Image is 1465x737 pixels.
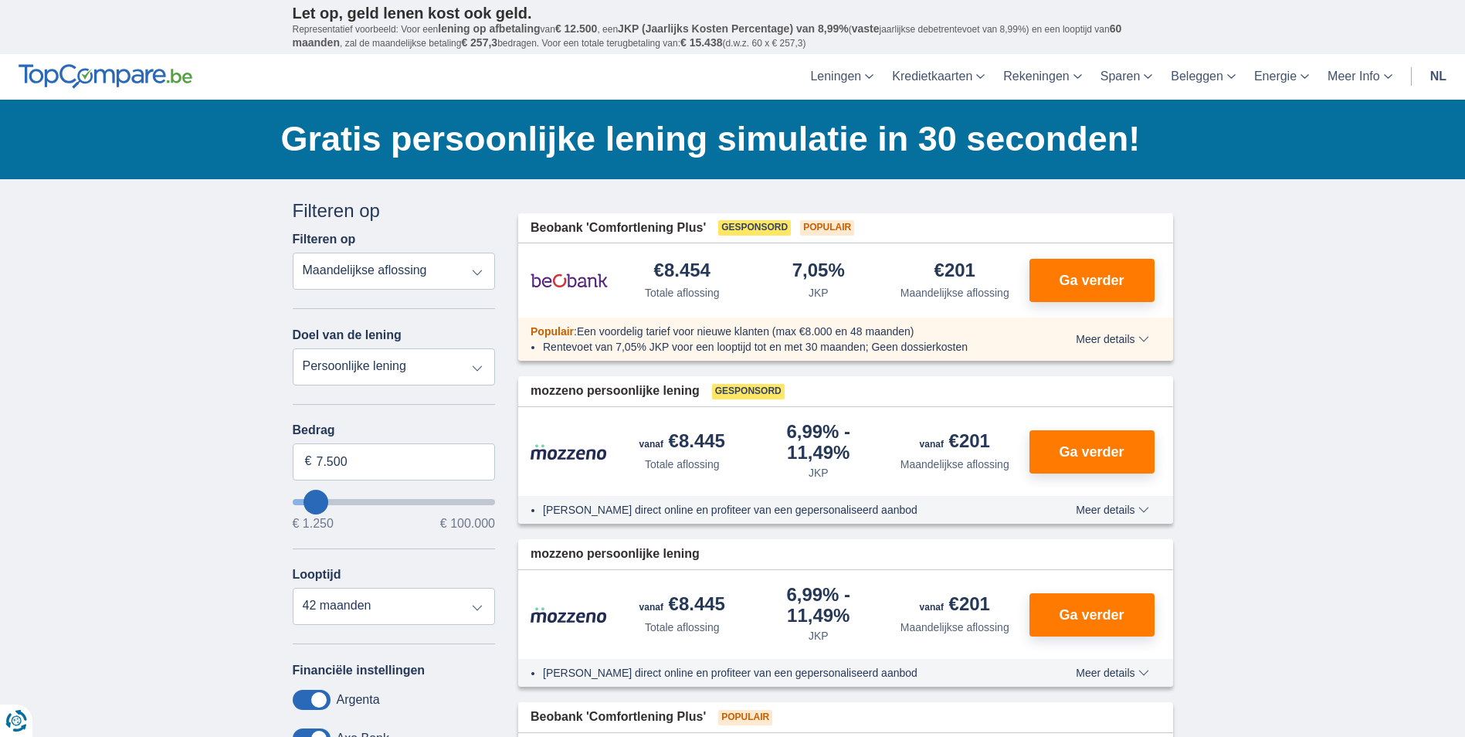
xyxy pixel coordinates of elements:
[293,423,496,437] label: Bedrag
[293,4,1173,22] p: Let op, geld lenen kost ook geld.
[293,198,496,224] div: Filteren op
[543,502,1019,518] li: [PERSON_NAME] direct online en profiteer van een gepersonaliseerd aanbod
[531,606,608,623] img: product.pl.alt Mozzeno
[757,586,881,625] div: 6,99%
[757,423,881,462] div: 6,99%
[337,693,380,707] label: Argenta
[654,261,710,282] div: €8.454
[900,457,1009,472] div: Maandelijkse aflossing
[639,595,725,616] div: €8.445
[1421,54,1456,100] a: nl
[900,620,1009,635] div: Maandelijkse aflossing
[1076,504,1148,515] span: Meer details
[531,443,608,460] img: product.pl.alt Mozzeno
[555,22,598,35] span: € 12.500
[293,328,402,342] label: Doel van de lening
[1059,445,1124,459] span: Ga verder
[1245,54,1318,100] a: Energie
[1064,667,1160,679] button: Meer details
[531,219,706,237] span: Beobank 'Comfortlening Plus'
[543,339,1019,355] li: Rentevoet van 7,05% JKP voor een looptijd tot en met 30 maanden; Geen dossierkosten
[1076,667,1148,678] span: Meer details
[531,382,700,400] span: mozzeno persoonlijke lening
[19,64,192,89] img: TopCompare
[293,233,356,246] label: Filteren op
[1161,54,1245,100] a: Beleggen
[531,545,700,563] span: mozzeno persoonlijke lening
[518,324,1032,339] div: :
[1064,333,1160,345] button: Meer details
[293,518,334,530] span: € 1.250
[531,325,574,338] span: Populair
[1029,430,1155,474] button: Ga verder
[718,220,791,236] span: Gesponsord
[809,285,829,301] div: JKP
[438,22,540,35] span: lening op afbetaling
[293,499,496,505] input: wantToBorrow
[934,261,975,282] div: €201
[1318,54,1402,100] a: Meer Info
[293,568,341,582] label: Looptijd
[577,325,914,338] span: Een voordelig tarief voor nieuwe klanten (max €8.000 en 48 maanden)
[680,36,723,49] span: € 15.438
[852,22,880,35] span: vaste
[1059,273,1124,287] span: Ga verder
[920,432,990,453] div: €201
[543,665,1019,681] li: [PERSON_NAME] direct online en profiteer van een gepersonaliseerd aanbod
[281,115,1173,163] h1: Gratis persoonlijke lening simulatie in 30 seconden!
[920,595,990,616] div: €201
[1064,504,1160,516] button: Meer details
[293,22,1122,49] span: 60 maanden
[1029,259,1155,302] button: Ga verder
[792,261,845,282] div: 7,05%
[1029,593,1155,637] button: Ga verder
[531,708,706,726] span: Beobank 'Comfortlening Plus'
[809,465,829,481] div: JKP
[1091,54,1162,100] a: Sparen
[1059,608,1124,622] span: Ga verder
[293,664,426,678] label: Financiële instellingen
[718,710,772,725] span: Populair
[639,432,725,453] div: €8.445
[645,285,720,301] div: Totale aflossing
[809,628,829,644] div: JKP
[645,620,720,635] div: Totale aflossing
[801,54,883,100] a: Leningen
[883,54,994,100] a: Kredietkaarten
[994,54,1090,100] a: Rekeningen
[305,453,312,470] span: €
[531,261,608,300] img: product.pl.alt Beobank
[1076,334,1148,345] span: Meer details
[712,384,785,399] span: Gesponsord
[461,36,497,49] span: € 257,3
[645,457,720,472] div: Totale aflossing
[618,22,849,35] span: JKP (Jaarlijks Kosten Percentage) van 8,99%
[440,518,495,530] span: € 100.000
[800,220,854,236] span: Populair
[293,22,1173,50] p: Representatief voorbeeld: Voor een van , een ( jaarlijkse debetrentevoet van 8,99%) en een loopti...
[900,285,1009,301] div: Maandelijkse aflossing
